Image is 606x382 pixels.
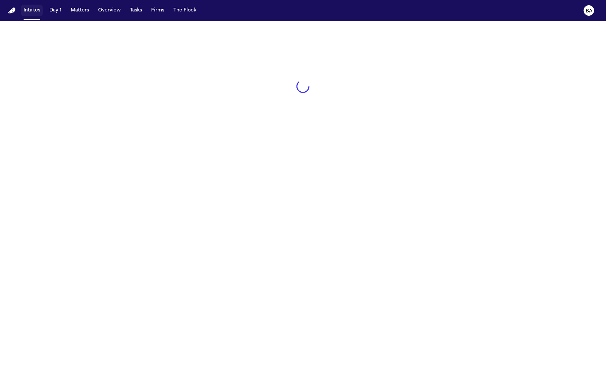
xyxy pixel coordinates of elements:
button: Firms [149,5,167,16]
button: Tasks [127,5,145,16]
img: Finch Logo [8,8,16,14]
button: Overview [96,5,123,16]
button: Matters [68,5,92,16]
button: The Flock [171,5,199,16]
button: Day 1 [47,5,64,16]
a: Home [8,8,16,14]
button: Intakes [21,5,43,16]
